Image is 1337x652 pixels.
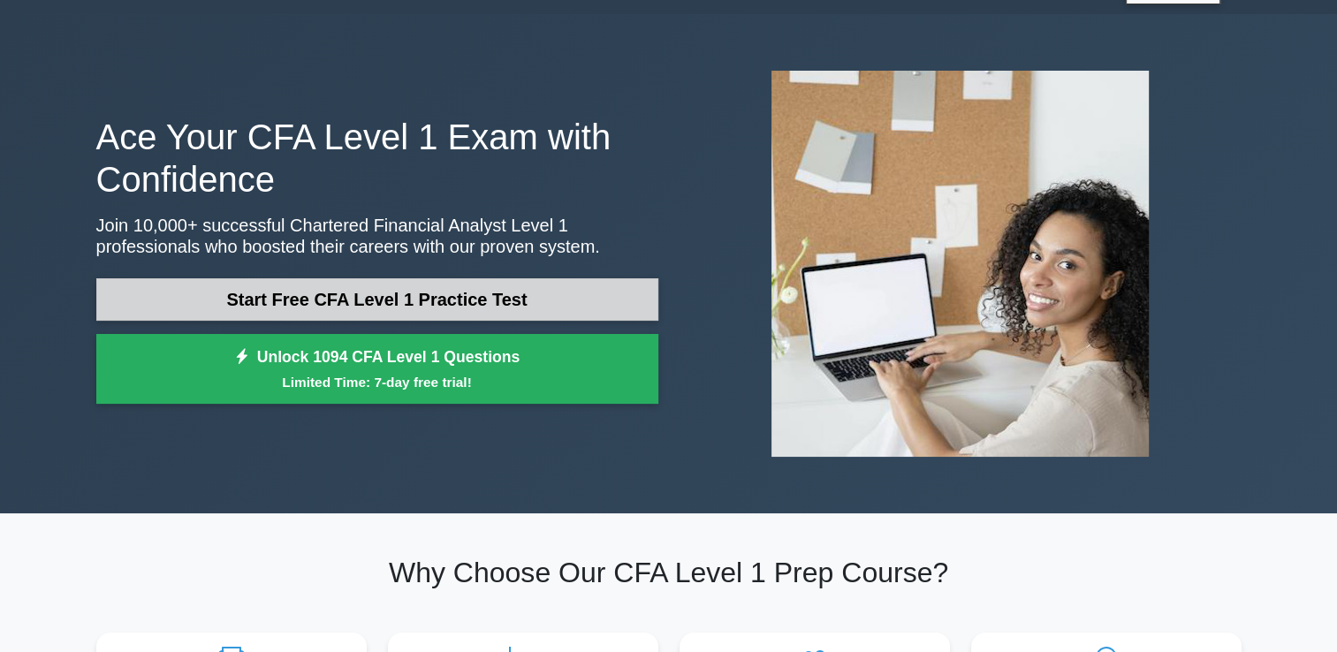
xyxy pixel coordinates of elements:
[118,372,636,392] small: Limited Time: 7-day free trial!
[96,278,658,321] a: Start Free CFA Level 1 Practice Test
[96,215,658,257] p: Join 10,000+ successful Chartered Financial Analyst Level 1 professionals who boosted their caree...
[96,116,658,201] h1: Ace Your CFA Level 1 Exam with Confidence
[96,556,1242,589] h2: Why Choose Our CFA Level 1 Prep Course?
[96,334,658,405] a: Unlock 1094 CFA Level 1 QuestionsLimited Time: 7-day free trial!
